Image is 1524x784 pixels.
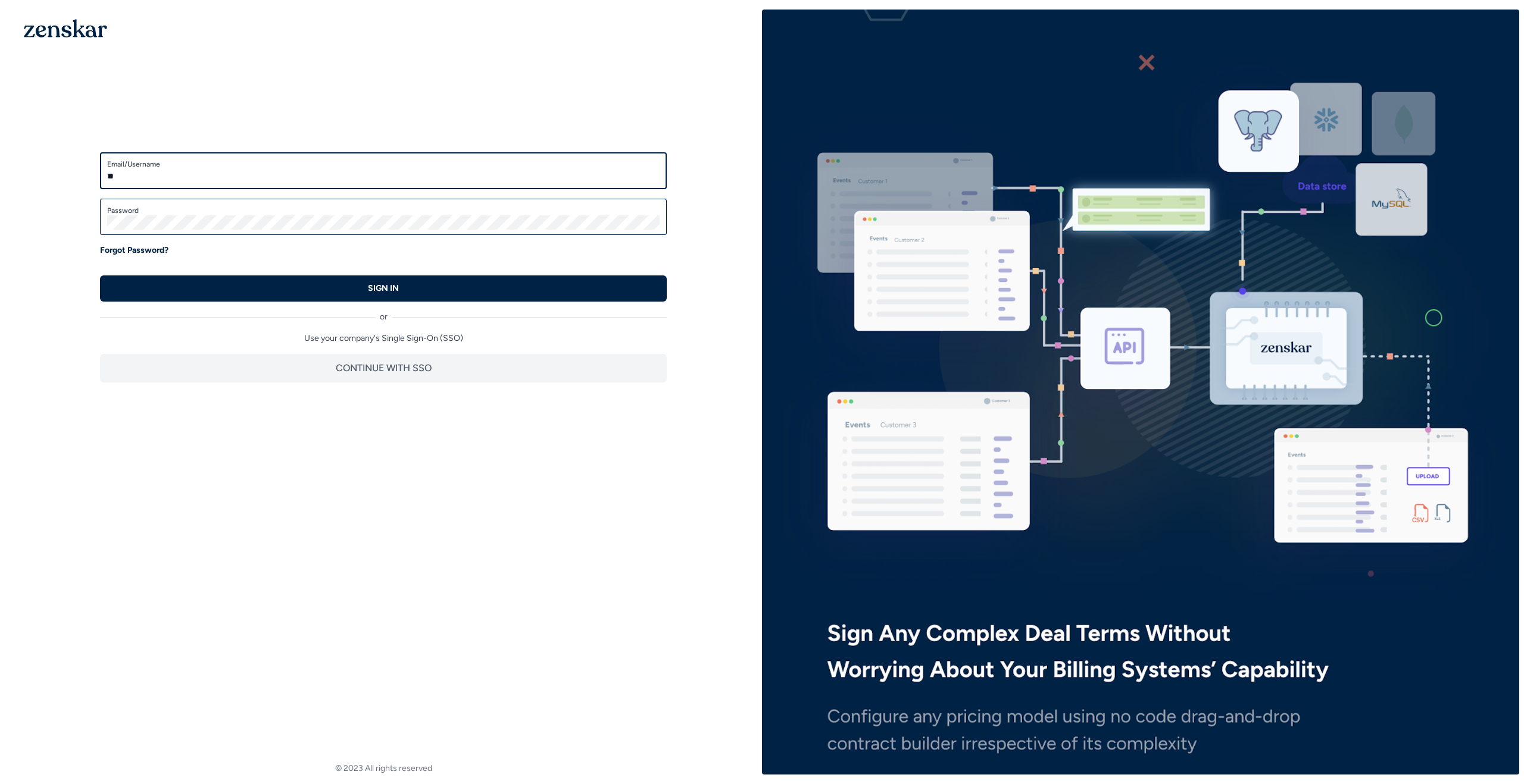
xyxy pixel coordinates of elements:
[100,302,667,323] div: or
[100,333,667,344] p: Use your company's Single Sign-On (SSO)
[107,206,660,215] label: Password
[100,244,168,256] a: Forgot Password?
[100,275,667,302] button: SIGN IN
[107,159,660,169] label: Email/Username
[5,763,762,774] footer: © 2023 All rights reserved
[100,354,667,382] button: CONTINUE WITH SSO
[24,19,107,37] img: 1OGAJ2xQqyY4LXKgY66KYq0eOWRCkrZdAb3gUhuVAqdWPZE9SRJmCz+oDMSn4zDLXe31Ii730ItAGKgCKgCCgCikA4Av8PJUP...
[368,283,399,294] p: SIGN IN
